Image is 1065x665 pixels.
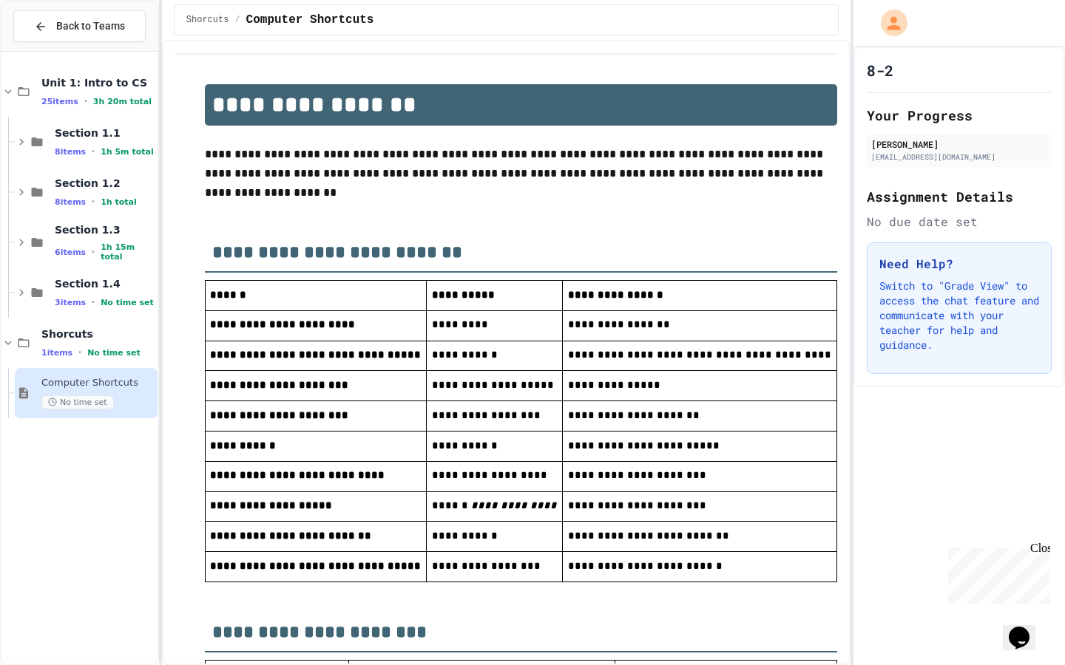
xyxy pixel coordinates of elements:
[865,6,911,40] div: My Account
[41,395,114,409] span: No time set
[55,177,155,190] span: Section 1.2
[41,377,155,389] span: Computer Shortcuts
[78,347,81,358] span: •
[186,14,229,26] span: Shorcuts
[867,105,1052,126] h2: Your Progress
[41,327,155,341] span: Shorcuts
[56,18,125,34] span: Back to Teams
[93,97,152,106] span: 3h 20m total
[879,255,1039,273] h3: Need Help?
[92,146,95,157] span: •
[55,248,86,257] span: 6 items
[55,223,155,236] span: Section 1.3
[101,197,137,207] span: 1h total
[55,126,155,140] span: Section 1.1
[871,151,1047,163] div: [EMAIL_ADDRESS][DOMAIN_NAME]
[1003,606,1050,650] iframe: chat widget
[234,14,240,26] span: /
[13,10,146,42] button: Back to Teams
[6,6,102,94] div: Chat with us now!Close
[942,542,1050,604] iframe: chat widget
[55,298,86,307] span: 3 items
[87,348,141,358] span: No time set
[101,242,155,262] span: 1h 15m total
[55,277,155,290] span: Section 1.4
[55,147,86,157] span: 8 items
[246,11,374,29] span: Computer Shortcuts
[92,296,95,308] span: •
[41,97,78,106] span: 25 items
[92,196,95,208] span: •
[41,348,72,358] span: 1 items
[879,279,1039,352] p: Switch to "Grade View" to access the chat feature and communicate with your teacher for help and ...
[92,246,95,258] span: •
[41,76,155,89] span: Unit 1: Intro to CS
[867,186,1052,207] h2: Assignment Details
[101,298,154,307] span: No time set
[867,213,1052,231] div: No due date set
[867,60,893,81] h1: 8-2
[871,137,1047,151] div: [PERSON_NAME]
[101,147,154,157] span: 1h 5m total
[55,197,86,207] span: 8 items
[84,95,87,107] span: •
